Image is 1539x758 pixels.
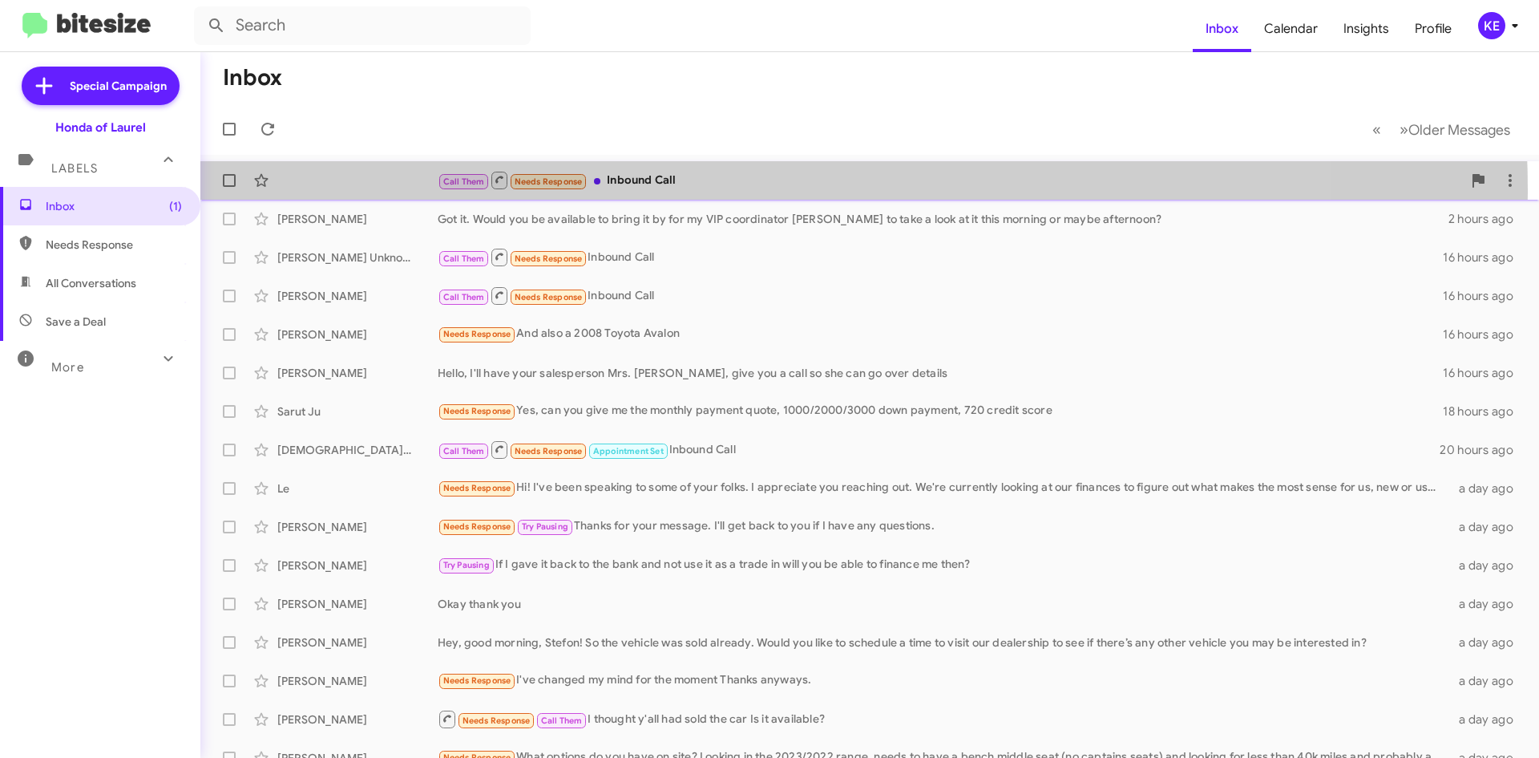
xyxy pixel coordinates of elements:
div: If I gave it back to the bank and not use it as a trade in will you be able to finance me then? [438,556,1449,574]
div: a day ago [1449,519,1526,535]
a: Inbox [1193,6,1251,52]
span: « [1372,120,1381,140]
span: Needs Response [443,675,511,686]
div: [PERSON_NAME] [277,365,438,381]
button: KE [1464,12,1521,39]
div: a day ago [1449,711,1526,728]
span: Call Them [443,446,485,456]
span: Call Them [443,253,485,264]
div: Hello, I'll have your salesperson Mrs. [PERSON_NAME], give you a call so she can go over details [438,365,1443,381]
span: Needs Response [515,292,583,302]
div: [PERSON_NAME] [277,519,438,535]
span: Special Campaign [70,78,167,94]
span: All Conversations [46,275,136,291]
div: 16 hours ago [1443,326,1526,343]
div: Honda of Laurel [55,120,146,136]
div: Yes, can you give me the monthly payment quote, 1000/2000/3000 down payment, 720 credit score [438,402,1443,420]
div: 16 hours ago [1443,365,1526,381]
span: More [51,360,84,375]
div: [PERSON_NAME] [277,288,438,304]
div: a day ago [1449,480,1526,497]
div: [PERSON_NAME] [277,596,438,612]
span: Needs Response [443,483,511,493]
span: Needs Response [443,329,511,339]
div: Got it. Would you be available to bring it by for my VIP coordinator [PERSON_NAME] to take a look... [438,211,1448,227]
button: Previous [1363,113,1391,146]
span: (1) [169,198,182,214]
span: Call Them [541,715,583,726]
div: Le [277,480,438,497]
div: [PERSON_NAME] [277,211,438,227]
button: Next [1390,113,1520,146]
span: Inbox [46,198,182,214]
div: 18 hours ago [1443,403,1526,420]
input: Search [194,6,531,45]
div: [PERSON_NAME] [277,634,438,651]
span: Needs Response [515,176,583,187]
div: KE [1478,12,1505,39]
a: Special Campaign [22,67,180,105]
div: Sarut Ju [277,403,438,420]
span: Try Pausing [443,560,490,570]
div: Inbound Call [438,247,1443,267]
div: a day ago [1449,596,1526,612]
div: Inbound Call [438,440,1440,460]
div: a day ago [1449,634,1526,651]
div: 2 hours ago [1448,211,1526,227]
div: Hi! I've been speaking to some of your folks. I appreciate you reaching out. We're currently look... [438,479,1449,497]
span: Needs Response [443,406,511,416]
span: Needs Response [515,253,583,264]
div: a day ago [1449,557,1526,574]
div: a day ago [1449,673,1526,689]
div: [PERSON_NAME] [277,673,438,689]
span: Call Them [443,176,485,187]
span: Try Pausing [522,521,568,532]
div: Hey, good morning, Stefon! So the vehicle was sold already. Would you like to schedule a time to ... [438,634,1449,651]
span: Needs Response [46,237,182,253]
div: Thanks for your message. I'll get back to you if I have any questions. [438,517,1449,536]
span: Needs Response [463,715,531,726]
div: 20 hours ago [1440,442,1526,458]
h1: Inbox [223,65,282,91]
span: Save a Deal [46,314,106,330]
span: Needs Response [515,446,583,456]
div: Inbound Call [438,170,1462,190]
div: [PERSON_NAME] [277,326,438,343]
div: [PERSON_NAME] Unknown [277,249,438,266]
div: I thought y'all had sold the car Is it available? [438,709,1449,729]
span: Older Messages [1408,121,1510,139]
div: [DEMOGRAPHIC_DATA][PERSON_NAME] [277,442,438,458]
div: And also a 2008 Toyota Avalon [438,325,1443,343]
span: Call Them [443,292,485,302]
span: » [1400,120,1408,140]
div: 16 hours ago [1443,288,1526,304]
div: I've changed my mind for the moment Thanks anyways. [438,671,1449,690]
div: Inbound Call [438,286,1443,306]
a: Calendar [1251,6,1331,52]
nav: Page navigation example [1363,113,1520,146]
div: [PERSON_NAME] [277,557,438,574]
span: Labels [51,161,98,176]
div: Okay thank you [438,596,1449,612]
span: Needs Response [443,521,511,532]
span: Appointment Set [593,446,664,456]
a: Insights [1331,6,1402,52]
div: [PERSON_NAME] [277,711,438,728]
div: 16 hours ago [1443,249,1526,266]
a: Profile [1402,6,1464,52]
